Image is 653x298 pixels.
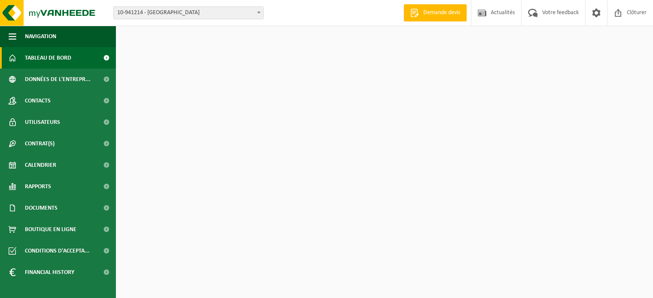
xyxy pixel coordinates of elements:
[25,90,51,111] span: Contacts
[25,197,58,219] span: Documents
[114,7,263,19] span: 10-941214 - LE PETIT PRINCE - COURCELLES
[421,9,462,17] span: Demande devis
[25,69,91,90] span: Données de l'entrepr...
[25,240,90,262] span: Conditions d'accepta...
[25,176,51,197] span: Rapports
[113,6,264,19] span: 10-941214 - LE PETIT PRINCE - COURCELLES
[25,111,60,133] span: Utilisateurs
[25,26,56,47] span: Navigation
[25,219,76,240] span: Boutique en ligne
[404,4,467,21] a: Demande devis
[25,133,55,154] span: Contrat(s)
[25,262,74,283] span: Financial History
[25,47,71,69] span: Tableau de bord
[25,154,56,176] span: Calendrier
